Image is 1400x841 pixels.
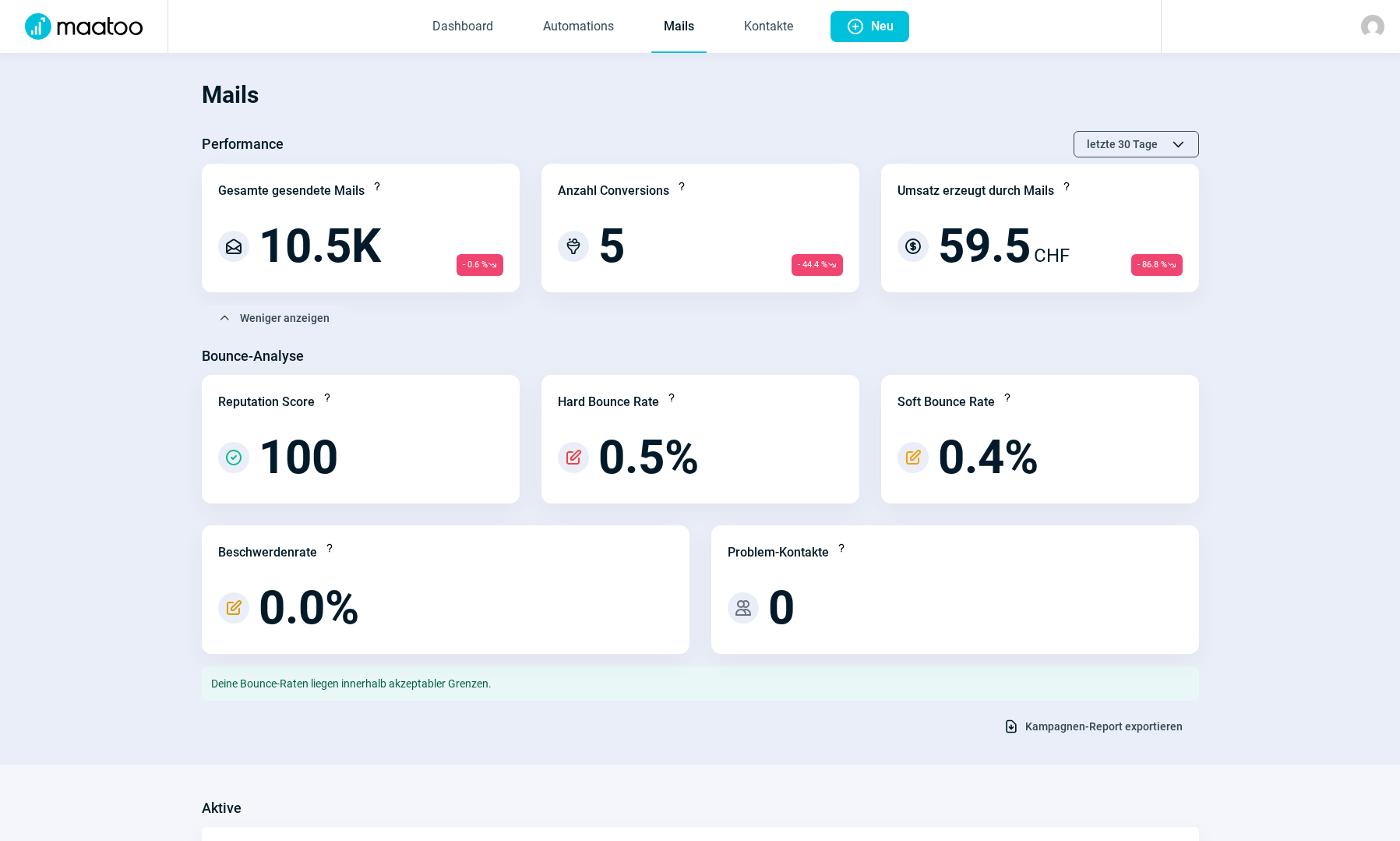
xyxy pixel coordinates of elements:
[202,666,1199,701] div: Deine Bounce-Raten liegen innerhalb akzeptabler Grenzen.
[202,305,346,331] button: Weniger anzeigen
[1361,15,1384,38] img: avatar
[768,585,795,631] span: 0
[457,254,503,276] span: - 0.6 %
[259,585,359,631] span: 0.0%
[598,223,625,270] span: 5
[1025,714,1183,739] span: Kampagnen-Report exportieren
[259,223,381,270] span: 10.5K
[792,254,843,276] span: - 44.4 %
[202,69,1199,122] h1: Mails
[938,434,1039,481] span: 0.4%
[218,182,365,200] div: Gesamte gesendete Mails
[531,2,626,53] a: Automations
[1034,242,1070,270] span: CHF
[830,11,909,42] button: Neu
[1131,254,1183,276] span: - 86.8 %
[218,543,317,562] div: Beschwerdenrate
[987,713,1199,740] button: Kampagnen-Report exportieren
[871,11,894,42] span: Neu
[202,344,304,369] h3: Bounce-Analyse
[598,434,699,481] span: 0.5%
[420,2,506,53] a: Dashboard
[558,393,659,412] div: Hard Bounce Rate
[202,132,284,157] h3: Performance
[938,223,1031,270] span: 59.5
[16,13,152,40] img: Logo
[259,434,338,481] span: 100
[728,543,829,562] div: Problem-Kontakte
[1087,132,1158,157] span: letzte 30 Tage
[732,2,806,53] a: Kontakte
[202,796,242,821] h3: Aktive
[651,2,707,53] a: Mails
[897,182,1054,200] div: Umsatz erzeugt durch Mails
[558,182,669,200] div: Anzahl Conversions
[218,393,315,412] div: Reputation Score
[240,306,330,330] span: Weniger anzeigen
[897,393,995,412] div: Soft Bounce Rate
